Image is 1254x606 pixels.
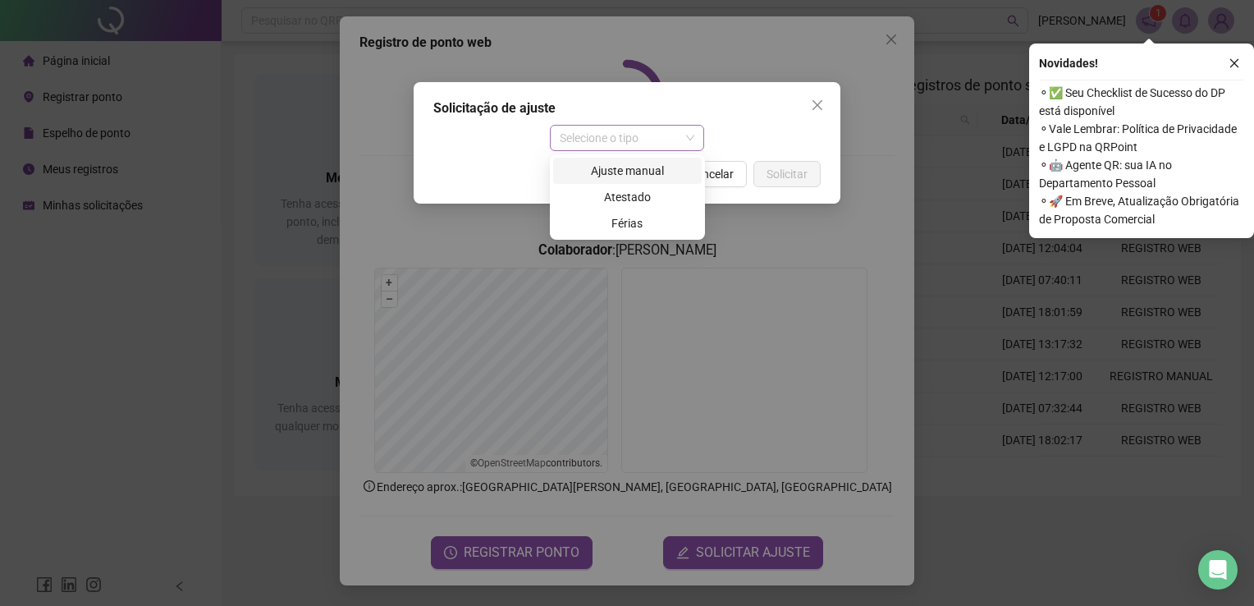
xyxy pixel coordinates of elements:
span: ⚬ ✅ Seu Checklist de Sucesso do DP está disponível [1039,84,1244,120]
span: close [811,99,824,112]
span: ⚬ 🚀 Em Breve, Atualização Obrigatória de Proposta Comercial [1039,192,1244,228]
button: Close [804,92,831,118]
div: Open Intercom Messenger [1198,550,1238,590]
div: Férias [553,210,702,236]
span: ⚬ 🤖 Agente QR: sua IA no Departamento Pessoal [1039,156,1244,192]
div: Ajuste manual [553,158,702,184]
div: Solicitação de ajuste [433,99,821,118]
div: Atestado [553,184,702,210]
button: Cancelar [675,161,747,187]
div: Ajuste manual [563,162,692,180]
div: Férias [563,214,692,232]
span: Selecione o tipo [560,126,695,150]
span: close [1229,57,1240,69]
div: Atestado [563,188,692,206]
span: Cancelar [689,165,734,183]
span: ⚬ Vale Lembrar: Política de Privacidade e LGPD na QRPoint [1039,120,1244,156]
button: Solicitar [753,161,821,187]
span: Novidades ! [1039,54,1098,72]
